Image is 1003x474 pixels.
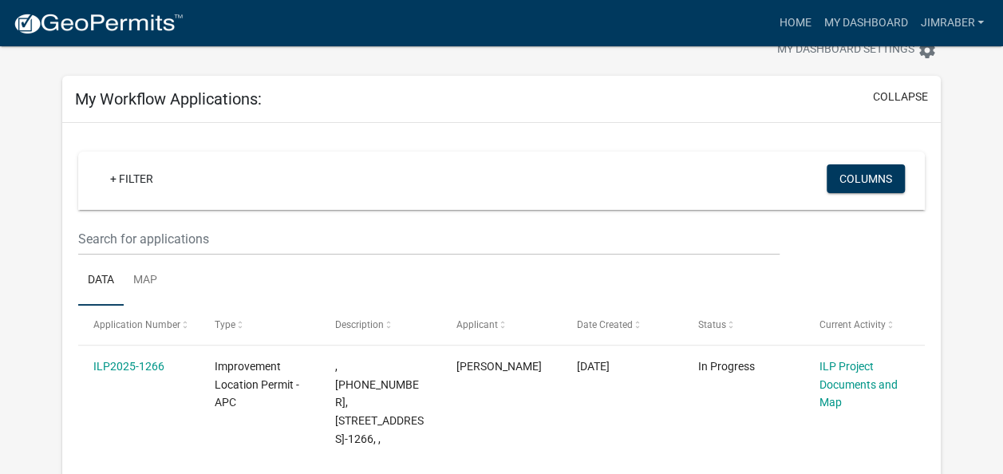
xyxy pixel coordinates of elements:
a: JIMRABER [914,8,990,38]
button: collapse [873,89,928,105]
span: 10/07/2025 [577,360,610,373]
datatable-header-cell: Current Activity [804,306,925,344]
span: Status [698,319,726,330]
datatable-header-cell: Type [199,306,320,344]
a: + Filter [97,164,166,193]
a: Data [78,255,124,306]
datatable-header-cell: Application Number [78,306,199,344]
datatable-header-cell: Applicant [441,306,563,344]
datatable-header-cell: Status [683,306,804,344]
span: Current Activity [819,319,885,330]
a: Home [772,8,817,38]
span: My Dashboard Settings [777,41,914,60]
i: settings [918,41,937,60]
span: , 007-051-138, 11382 N BISCAYNE LN, Sparrow, ILP2025-1266, , [335,360,424,445]
span: Description [335,319,384,330]
datatable-header-cell: Date Created [562,306,683,344]
input: Search for applications [78,223,780,255]
button: My Dashboard Settingssettings [764,34,950,65]
span: Applicant [456,319,498,330]
button: Columns [827,164,905,193]
h5: My Workflow Applications: [75,89,262,109]
span: Date Created [577,319,633,330]
datatable-header-cell: Description [320,306,441,344]
span: Application Number [93,319,180,330]
span: JIM RABER [456,360,542,373]
a: My Dashboard [817,8,914,38]
a: Map [124,255,167,306]
span: Type [215,319,235,330]
span: In Progress [698,360,755,373]
span: Improvement Location Permit - APC [215,360,299,409]
a: ILP2025-1266 [93,360,164,373]
a: ILP Project Documents and Map [819,360,897,409]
